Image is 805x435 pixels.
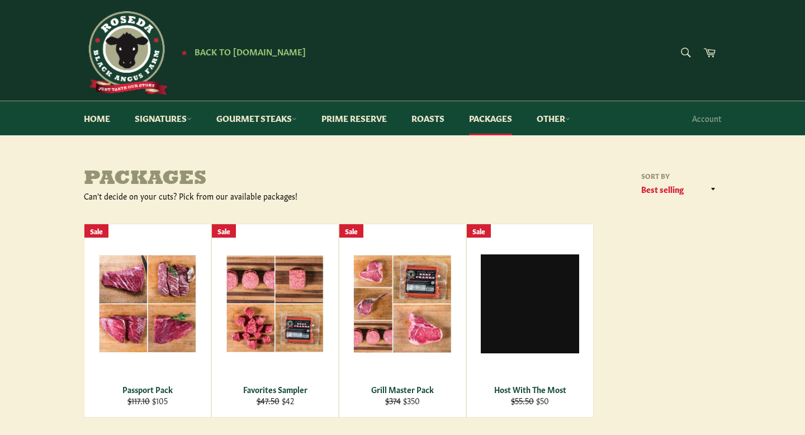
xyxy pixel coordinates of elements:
[400,101,456,135] a: Roasts
[84,224,211,418] a: Passport Pack Passport Pack $117.10 $105
[84,168,402,191] h1: Packages
[474,384,586,395] div: Host With The Most
[686,102,727,135] a: Account
[84,11,168,95] img: Roseda Beef
[353,254,452,353] img: Grill Master Pack
[92,395,204,406] div: $105
[347,384,459,395] div: Grill Master Pack
[84,191,402,201] div: Can't decide on your cuts? Pick from our available packages!
[339,224,466,418] a: Grill Master Pack Grill Master Pack $374 $350
[181,48,187,56] span: ★
[219,395,332,406] div: $42
[467,224,491,238] div: Sale
[211,224,339,418] a: Favorites Sampler Favorites Sampler $47.50 $42
[195,45,306,57] span: Back to [DOMAIN_NAME]
[347,395,459,406] div: $350
[124,101,203,135] a: Signatures
[226,255,324,353] img: Favorites Sampler
[219,384,332,395] div: Favorites Sampler
[127,395,150,406] s: $117.10
[385,395,401,406] s: $374
[98,254,197,353] img: Passport Pack
[84,224,108,238] div: Sale
[205,101,308,135] a: Gourmet Steaks
[73,101,121,135] a: Home
[511,395,534,406] s: $55.50
[257,395,280,406] s: $47.50
[310,101,398,135] a: Prime Reserve
[339,224,363,238] div: Sale
[466,224,594,418] a: Host With The Most Host With The Most $55.50 $50
[474,395,586,406] div: $50
[176,48,306,56] a: ★ Back to [DOMAIN_NAME]
[212,224,236,238] div: Sale
[637,171,721,181] label: Sort by
[92,384,204,395] div: Passport Pack
[458,101,523,135] a: Packages
[525,101,581,135] a: Other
